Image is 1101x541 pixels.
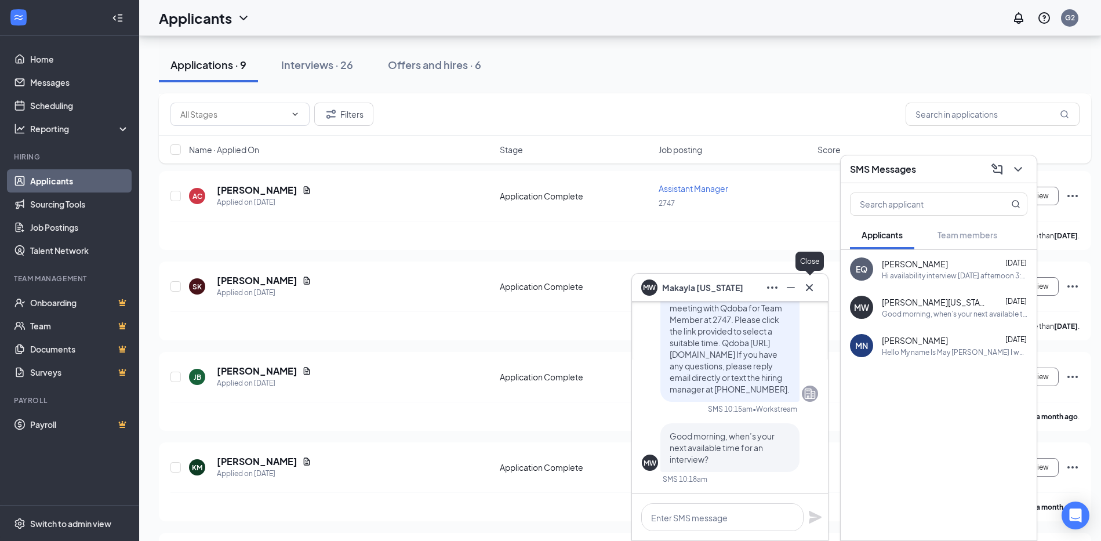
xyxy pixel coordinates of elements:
[30,291,129,314] a: OnboardingCrown
[500,281,652,292] div: Application Complete
[14,518,26,529] svg: Settings
[159,8,232,28] h1: Applicants
[30,123,130,135] div: Reporting
[1005,297,1027,306] span: [DATE]
[1066,279,1080,293] svg: Ellipses
[14,395,127,405] div: Payroll
[192,191,202,201] div: AC
[782,278,800,297] button: Minimize
[302,276,311,285] svg: Document
[281,57,353,72] div: Interviews · 26
[753,404,797,414] span: • Workstream
[30,518,111,529] div: Switch to admin view
[765,281,779,295] svg: Ellipses
[808,510,822,524] svg: Plane
[302,186,311,195] svg: Document
[644,458,656,468] div: MW
[1009,160,1027,179] button: ChevronDown
[30,314,129,337] a: TeamCrown
[988,160,1006,179] button: ComposeMessage
[189,144,259,155] span: Name · Applied On
[882,296,986,308] span: [PERSON_NAME][US_STATE]
[217,184,297,197] h5: [PERSON_NAME]
[784,281,798,295] svg: Minimize
[30,413,129,436] a: PayrollCrown
[388,57,481,72] div: Offers and hires · 6
[30,71,129,94] a: Messages
[314,103,373,126] button: Filter Filters
[882,258,948,270] span: [PERSON_NAME]
[938,230,997,240] span: Team members
[856,263,867,275] div: EQ
[850,163,916,176] h3: SMS Messages
[500,144,523,155] span: Stage
[217,197,311,208] div: Applied on [DATE]
[192,463,202,473] div: KM
[500,371,652,383] div: Application Complete
[30,361,129,384] a: SurveysCrown
[30,337,129,361] a: DocumentsCrown
[1036,412,1078,421] b: a month ago
[862,230,903,240] span: Applicants
[30,193,129,216] a: Sourcing Tools
[217,468,311,480] div: Applied on [DATE]
[882,335,948,346] span: [PERSON_NAME]
[1066,370,1080,384] svg: Ellipses
[112,12,123,24] svg: Collapse
[1012,11,1026,25] svg: Notifications
[324,107,338,121] svg: Filter
[1060,110,1069,119] svg: MagnifyingGlass
[30,216,129,239] a: Job Postings
[1011,162,1025,176] svg: ChevronDown
[14,123,26,135] svg: Analysis
[802,281,816,295] svg: Cross
[500,462,652,473] div: Application Complete
[800,278,819,297] button: Cross
[659,199,675,208] span: 2747
[217,287,311,299] div: Applied on [DATE]
[708,404,753,414] div: SMS 10:15am
[1062,502,1089,529] div: Open Intercom Messenger
[1011,199,1020,209] svg: MagnifyingGlass
[500,190,652,202] div: Application Complete
[662,281,743,294] span: Makayla [US_STATE]
[217,377,311,389] div: Applied on [DATE]
[851,193,988,215] input: Search applicant
[217,455,297,468] h5: [PERSON_NAME]
[795,252,824,271] div: Close
[14,152,127,162] div: Hiring
[194,372,201,382] div: JB
[30,94,129,117] a: Scheduling
[170,57,246,72] div: Applications · 9
[1065,13,1075,23] div: G2
[670,431,775,464] span: Good morning, when’s your next available time for an interview?
[1054,322,1078,331] b: [DATE]
[30,169,129,193] a: Applicants
[1005,259,1027,267] span: [DATE]
[882,309,1027,319] div: Good morning, when’s your next available time for an interview?
[1037,11,1051,25] svg: QuestionInfo
[237,11,250,25] svg: ChevronDown
[1036,503,1078,511] b: a month ago
[855,340,868,351] div: MN
[290,110,300,119] svg: ChevronDown
[817,144,841,155] span: Score
[302,457,311,466] svg: Document
[217,274,297,287] h5: [PERSON_NAME]
[882,271,1027,281] div: Hi availability interview [DATE] afternoon 3:30pm ?
[1066,460,1080,474] svg: Ellipses
[906,103,1080,126] input: Search in applications
[14,274,127,284] div: Team Management
[302,366,311,376] svg: Document
[763,278,782,297] button: Ellipses
[1005,335,1027,344] span: [DATE]
[854,302,869,313] div: MW
[1066,189,1080,203] svg: Ellipses
[30,48,129,71] a: Home
[803,387,817,401] svg: Company
[659,183,728,194] span: Assistant Manager
[882,347,1027,357] div: Hello My name Is May [PERSON_NAME] I was wondering if it would be possible to schedule an intervi...
[663,474,707,484] div: SMS 10:18am
[217,365,297,377] h5: [PERSON_NAME]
